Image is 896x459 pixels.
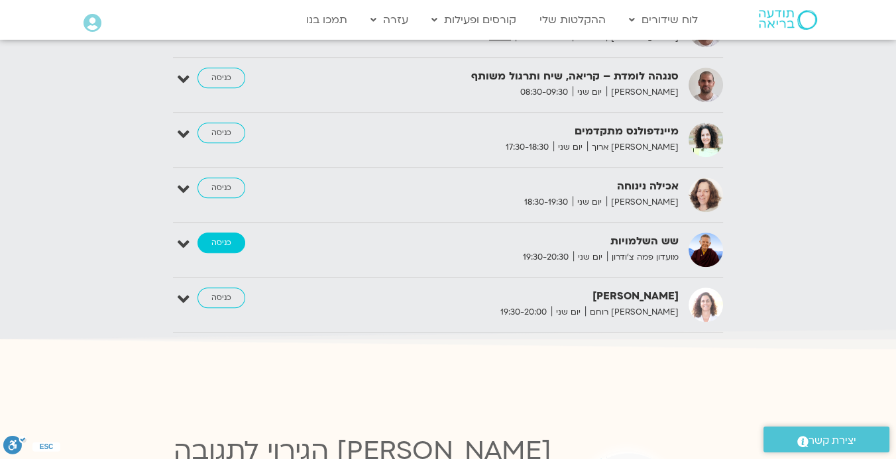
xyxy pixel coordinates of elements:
span: מועדון פמה צ'ודרון [607,250,679,264]
strong: אכילה נינוחה [354,178,679,195]
strong: [PERSON_NAME] [354,287,679,305]
strong: שש השלמויות [354,232,679,250]
a: ההקלטות שלי [533,7,612,32]
span: [PERSON_NAME] רוחם [585,305,679,319]
a: עזרה [364,7,415,32]
a: כניסה [197,287,245,309]
strong: סנגהה לומדת – קריאה, שיח ותרגול משותף [354,68,679,85]
span: יום שני [573,195,606,209]
span: [PERSON_NAME] [606,195,679,209]
a: תמכו בנו [300,7,354,32]
img: תודעה בריאה [759,10,817,30]
span: 19:30-20:30 [518,250,573,264]
a: כניסה [197,232,245,254]
span: [PERSON_NAME] ארוך [587,140,679,154]
span: יצירת קשר [809,432,856,450]
a: כניסה [197,123,245,144]
a: כניסה [197,68,245,89]
a: קורסים ופעילות [425,7,523,32]
span: 08:30-09:30 [516,85,573,99]
span: יום שני [573,85,606,99]
span: 18:30-19:30 [520,195,573,209]
span: יום שני [551,305,585,319]
a: לוח שידורים [622,7,704,32]
a: כניסה [197,178,245,199]
span: 19:30-20:00 [496,305,551,319]
span: יום שני [573,250,607,264]
span: 17:30-18:30 [501,140,553,154]
strong: מיינדפולנס מתקדמים [354,123,679,140]
span: יום שני [553,140,587,154]
a: יצירת קשר [763,427,889,452]
span: [PERSON_NAME] [606,85,679,99]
